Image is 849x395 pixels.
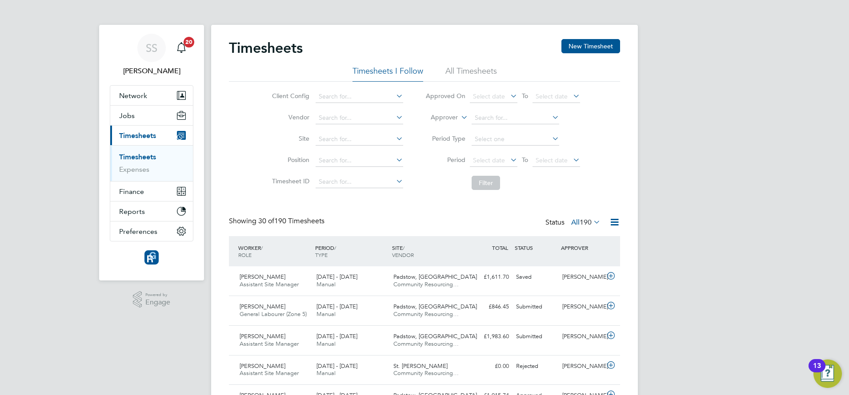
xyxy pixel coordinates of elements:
[110,250,193,265] a: Go to home page
[393,332,477,340] span: Padstow, [GEOGRAPHIC_DATA]
[133,291,171,308] a: Powered byEngage
[316,332,357,340] span: [DATE] - [DATE]
[466,359,513,374] div: £0.00
[316,112,403,124] input: Search for...
[110,106,193,125] button: Jobs
[258,217,324,225] span: 190 Timesheets
[119,207,145,216] span: Reports
[472,133,559,146] input: Select one
[536,156,568,164] span: Select date
[513,359,559,374] div: Rejected
[513,300,559,314] div: Submitted
[119,111,135,120] span: Jobs
[145,291,170,299] span: Powered by
[472,112,559,124] input: Search for...
[119,187,144,196] span: Finance
[316,340,336,348] span: Manual
[316,273,357,280] span: [DATE] - [DATE]
[240,369,299,377] span: Assistant Site Manager
[236,240,313,263] div: WORKER
[813,366,821,377] div: 13
[425,92,465,100] label: Approved On
[261,244,263,251] span: /
[269,177,309,185] label: Timesheet ID
[119,91,147,100] span: Network
[316,303,357,310] span: [DATE] - [DATE]
[269,134,309,142] label: Site
[269,92,309,100] label: Client Config
[466,329,513,344] div: £1,983.60
[472,176,500,190] button: Filter
[559,359,605,374] div: [PERSON_NAME]
[184,37,194,47] span: 20
[316,310,336,318] span: Manual
[172,34,190,62] a: 20
[240,332,285,340] span: [PERSON_NAME]
[473,156,505,164] span: Select date
[580,218,592,227] span: 190
[545,217,602,229] div: Status
[238,251,252,258] span: ROLE
[119,153,156,161] a: Timesheets
[145,299,170,306] span: Engage
[316,154,403,167] input: Search for...
[390,240,467,263] div: SITE
[316,91,403,103] input: Search for...
[110,201,193,221] button: Reports
[559,329,605,344] div: [PERSON_NAME]
[240,280,299,288] span: Assistant Site Manager
[229,217,326,226] div: Showing
[393,273,477,280] span: Padstow, [GEOGRAPHIC_DATA]
[229,39,303,57] h2: Timesheets
[316,280,336,288] span: Manual
[240,310,307,318] span: General Labourer (Zone 5)
[561,39,620,53] button: New Timesheet
[146,42,157,54] span: SS
[425,156,465,164] label: Period
[559,300,605,314] div: [PERSON_NAME]
[119,165,149,174] a: Expenses
[445,66,497,82] li: All Timesheets
[313,240,390,263] div: PERIOD
[559,270,605,284] div: [PERSON_NAME]
[269,156,309,164] label: Position
[315,251,328,258] span: TYPE
[316,362,357,370] span: [DATE] - [DATE]
[466,300,513,314] div: £846.45
[393,340,459,348] span: Community Resourcing…
[559,240,605,256] div: APPROVER
[513,270,559,284] div: Saved
[269,113,309,121] label: Vendor
[240,362,285,370] span: [PERSON_NAME]
[110,145,193,181] div: Timesheets
[334,244,336,251] span: /
[519,90,531,102] span: To
[813,359,842,388] button: Open Resource Center, 13 new notifications
[119,131,156,140] span: Timesheets
[571,218,601,227] label: All
[110,126,193,145] button: Timesheets
[473,92,505,100] span: Select date
[144,250,159,265] img: resourcinggroup-logo-retina.png
[110,66,193,76] span: Sasha Steeples
[240,340,299,348] span: Assistant Site Manager
[513,329,559,344] div: Submitted
[110,221,193,241] button: Preferences
[119,227,157,236] span: Preferences
[519,154,531,166] span: To
[110,34,193,76] a: SS[PERSON_NAME]
[258,217,274,225] span: 30 of
[492,244,508,251] span: TOTAL
[393,310,459,318] span: Community Resourcing…
[425,134,465,142] label: Period Type
[316,176,403,188] input: Search for...
[316,133,403,146] input: Search for...
[393,362,448,370] span: St. [PERSON_NAME]
[240,303,285,310] span: [PERSON_NAME]
[110,86,193,105] button: Network
[240,273,285,280] span: [PERSON_NAME]
[99,25,204,280] nav: Main navigation
[316,369,336,377] span: Manual
[403,244,404,251] span: /
[392,251,414,258] span: VENDOR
